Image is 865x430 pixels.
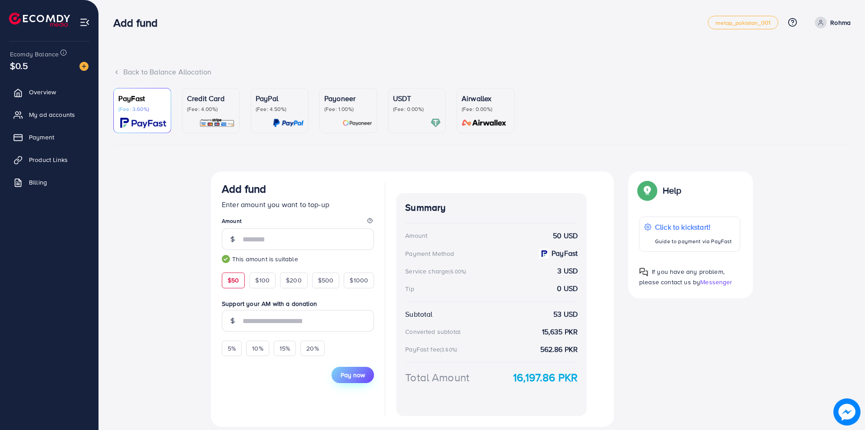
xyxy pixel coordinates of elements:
span: Messenger [700,277,732,287]
div: Service charge [405,267,469,276]
span: 15% [280,344,290,353]
label: Support your AM with a donation [222,299,374,308]
h4: Summary [405,202,578,213]
p: (Fee: 0.00%) [462,106,510,113]
p: (Fee: 0.00%) [393,106,441,113]
div: Amount [405,231,427,240]
strong: 15,635 PKR [542,327,578,337]
span: Payment [29,133,54,142]
strong: PayFast [552,248,578,259]
span: Ecomdy Balance [10,50,59,59]
img: card [459,118,510,128]
p: (Fee: 1.00%) [324,106,372,113]
span: $100 [255,276,270,285]
img: payment [539,249,549,259]
small: (3.60%) [440,346,457,353]
img: card [120,118,166,128]
strong: 562.86 PKR [540,344,578,355]
img: image [79,62,89,71]
a: metap_pakistan_001 [708,16,778,29]
p: Rohma [830,17,851,28]
span: If you have any problem, please contact us by [639,267,725,287]
a: Payment [7,128,92,146]
div: Payment Method [405,249,454,258]
p: Guide to payment via PayFast [655,236,732,247]
span: Pay now [341,370,365,379]
div: Back to Balance Allocation [113,67,851,77]
strong: 50 USD [553,231,578,241]
a: Overview [7,83,92,101]
img: logo [9,13,70,27]
strong: 53 USD [553,309,578,319]
img: card [342,118,372,128]
div: PayFast fee [405,345,460,354]
p: Airwallex [462,93,510,104]
span: 10% [252,344,263,353]
p: Enter amount you want to top-up [222,199,374,210]
p: (Fee: 3.60%) [118,106,166,113]
a: Product Links [7,151,92,169]
img: card [273,118,304,128]
p: PayPal [256,93,304,104]
img: menu [79,17,90,28]
h3: Add fund [222,182,266,195]
legend: Amount [222,217,374,228]
p: PayFast [118,93,166,104]
span: $200 [286,276,302,285]
span: $1000 [350,276,368,285]
span: $50 [228,276,239,285]
p: Click to kickstart! [655,222,732,232]
div: Subtotal [405,309,432,319]
small: (6.00%) [449,268,466,275]
img: card [430,118,441,128]
img: card [199,118,235,128]
span: metap_pakistan_001 [715,20,771,26]
a: My ad accounts [7,106,92,124]
a: Billing [7,173,92,191]
div: Tip [405,284,414,293]
p: (Fee: 4.50%) [256,106,304,113]
strong: 16,197.86 PKR [513,370,578,385]
span: Product Links [29,155,68,164]
span: $0.5 [10,59,28,72]
span: 5% [228,344,236,353]
span: 20% [306,344,318,353]
a: Rohma [811,17,851,28]
img: image [836,401,858,423]
img: Popup guide [639,268,648,277]
p: Help [663,185,682,196]
div: Converted subtotal [405,327,461,336]
p: Payoneer [324,93,372,104]
h3: Add fund [113,16,165,29]
span: My ad accounts [29,110,75,119]
strong: 0 USD [557,283,578,294]
img: Popup guide [639,182,655,199]
small: This amount is suitable [222,254,374,264]
span: Overview [29,88,56,97]
strong: 3 USD [557,266,578,276]
p: Credit Card [187,93,235,104]
span: $500 [318,276,334,285]
img: guide [222,255,230,263]
button: Pay now [332,367,374,383]
p: (Fee: 4.00%) [187,106,235,113]
div: Total Amount [405,370,469,385]
p: USDT [393,93,441,104]
span: Billing [29,178,47,187]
